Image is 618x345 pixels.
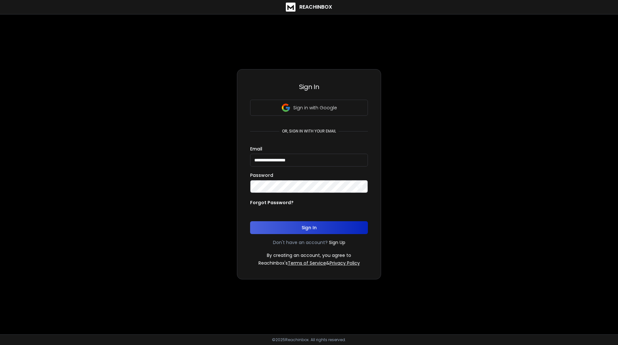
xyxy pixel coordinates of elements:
[286,3,332,12] a: ReachInbox
[279,129,339,134] p: or, sign in with your email
[288,260,326,266] a: Terms of Service
[250,82,368,91] h3: Sign In
[273,239,328,246] p: Don't have an account?
[293,104,337,111] p: Sign in with Google
[267,252,351,259] p: By creating an account, you agree to
[250,173,273,177] label: Password
[329,239,345,246] a: Sign Up
[250,147,262,151] label: Email
[250,100,368,116] button: Sign in with Google
[250,199,294,206] p: Forgot Password?
[299,3,332,11] h1: ReachInbox
[286,3,295,12] img: logo
[272,337,346,342] p: © 2025 Reachinbox. All rights reserved.
[250,221,368,234] button: Sign In
[258,260,360,266] p: ReachInbox's &
[330,260,360,266] a: Privacy Policy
